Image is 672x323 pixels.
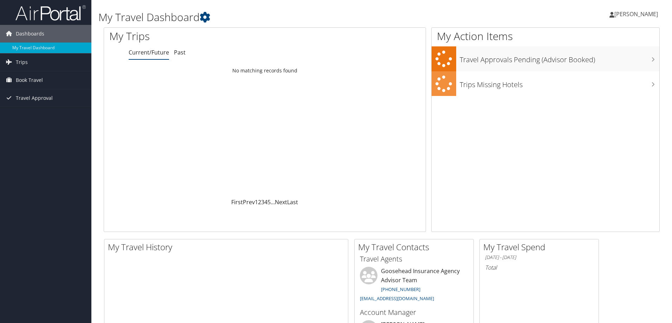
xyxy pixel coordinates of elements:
span: Dashboards [16,25,44,43]
h3: Account Manager [360,308,468,317]
a: [PHONE_NUMBER] [381,286,420,292]
h3: Travel Approvals Pending (Advisor Booked) [460,51,659,65]
span: … [271,198,275,206]
a: 1 [255,198,258,206]
td: No matching records found [104,64,426,77]
span: [PERSON_NAME] [614,10,658,18]
h1: My Travel Dashboard [98,10,476,25]
h2: My Travel Spend [483,241,599,253]
a: Next [275,198,287,206]
span: Book Travel [16,71,43,89]
h3: Trips Missing Hotels [460,76,659,90]
a: Past [174,49,186,56]
h2: My Travel History [108,241,348,253]
a: 5 [267,198,271,206]
span: Trips [16,53,28,71]
h6: Total [485,264,593,271]
h1: My Trips [109,29,286,44]
a: First [231,198,243,206]
a: 4 [264,198,267,206]
a: Trips Missing Hotels [432,71,659,96]
a: Last [287,198,298,206]
a: Travel Approvals Pending (Advisor Booked) [432,46,659,71]
img: airportal-logo.png [15,5,86,21]
li: Goosehead Insurance Agency Advisor Team [356,267,472,304]
a: Current/Future [129,49,169,56]
h2: My Travel Contacts [358,241,473,253]
a: [EMAIL_ADDRESS][DOMAIN_NAME] [360,295,434,302]
a: Prev [243,198,255,206]
h3: Travel Agents [360,254,468,264]
a: 2 [258,198,261,206]
h1: My Action Items [432,29,659,44]
h6: [DATE] - [DATE] [485,254,593,261]
span: Travel Approval [16,89,53,107]
a: [PERSON_NAME] [609,4,665,25]
a: 3 [261,198,264,206]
